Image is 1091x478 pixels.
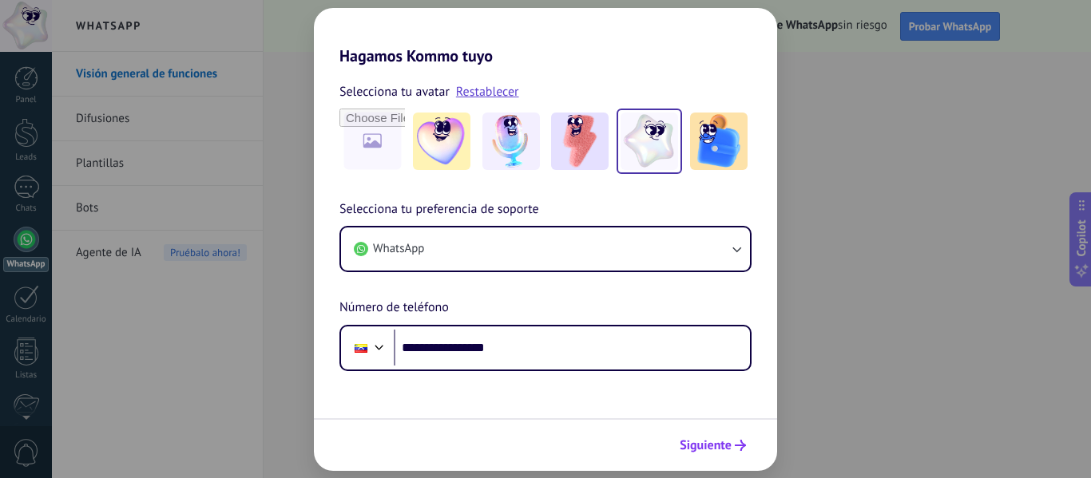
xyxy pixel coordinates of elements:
[314,8,777,65] h2: Hagamos Kommo tuyo
[551,113,609,170] img: -3.jpeg
[346,331,376,365] div: Venezuela: + 58
[413,113,470,170] img: -1.jpeg
[339,81,450,102] span: Selecciona tu avatar
[339,298,449,318] span: Número de teléfono
[339,199,539,220] span: Selecciona tu preferencia de soporte
[341,227,750,271] button: WhatsApp
[456,84,519,100] a: Restablecer
[680,440,732,451] span: Siguiente
[482,113,540,170] img: -2.jpeg
[690,113,748,170] img: -5.jpeg
[373,241,424,257] span: WhatsApp
[621,113,678,170] img: -4.jpeg
[672,432,753,459] button: Siguiente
